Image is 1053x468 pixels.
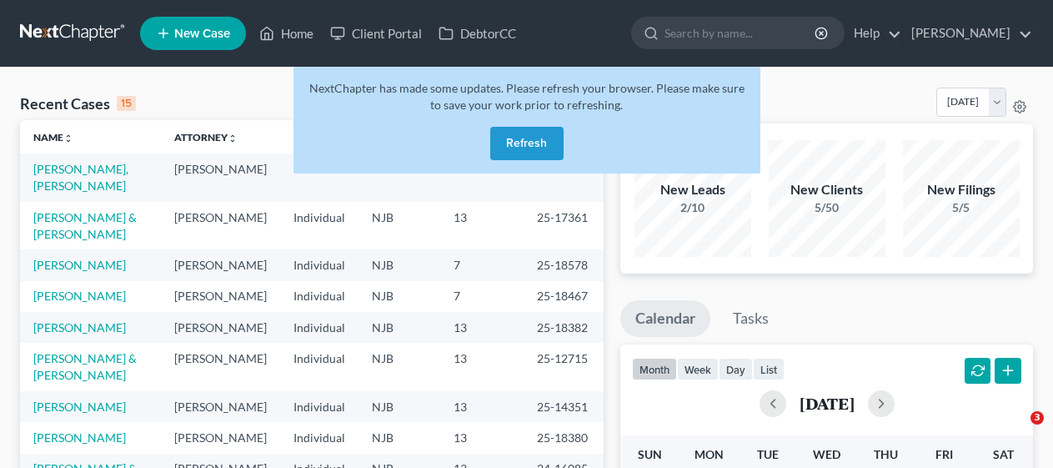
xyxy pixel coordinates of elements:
[280,153,359,201] td: Individual
[769,199,885,216] div: 5/50
[440,281,524,312] td: 7
[440,422,524,453] td: 13
[845,18,901,48] a: Help
[524,312,604,343] td: 25-18382
[903,18,1032,48] a: [PERSON_NAME]
[524,249,604,280] td: 25-18578
[33,289,126,303] a: [PERSON_NAME]
[757,447,779,461] span: Tue
[161,422,280,453] td: [PERSON_NAME]
[63,133,73,143] i: unfold_more
[322,18,430,48] a: Client Portal
[664,18,817,48] input: Search by name...
[251,18,322,48] a: Home
[174,28,230,40] span: New Case
[161,391,280,422] td: [PERSON_NAME]
[359,312,440,343] td: NJB
[620,300,710,337] a: Calendar
[996,411,1036,451] iframe: Intercom live chat
[524,422,604,453] td: 25-18380
[634,180,751,199] div: New Leads
[524,391,604,422] td: 25-14351
[359,391,440,422] td: NJB
[20,93,136,113] div: Recent Cases
[161,202,280,249] td: [PERSON_NAME]
[490,127,564,160] button: Refresh
[33,351,137,382] a: [PERSON_NAME] & [PERSON_NAME]
[359,202,440,249] td: NJB
[33,320,126,335] a: [PERSON_NAME]
[161,281,280,312] td: [PERSON_NAME]
[161,153,280,201] td: [PERSON_NAME]
[161,312,280,343] td: [PERSON_NAME]
[769,180,885,199] div: New Clients
[440,312,524,343] td: 13
[800,395,855,412] h2: [DATE]
[524,281,604,312] td: 25-18467
[280,281,359,312] td: Individual
[33,258,126,272] a: [PERSON_NAME]
[280,249,359,280] td: Individual
[33,162,128,193] a: [PERSON_NAME], [PERSON_NAME]
[874,447,898,461] span: Thu
[309,81,745,112] span: NextChapter has made some updates. Please refresh your browser. Please make sure to save your wor...
[638,447,662,461] span: Sun
[280,422,359,453] td: Individual
[935,447,953,461] span: Fri
[440,391,524,422] td: 13
[1030,411,1044,425] span: 3
[440,343,524,390] td: 13
[694,447,724,461] span: Mon
[280,312,359,343] td: Individual
[813,447,840,461] span: Wed
[280,391,359,422] td: Individual
[33,210,137,241] a: [PERSON_NAME] & [PERSON_NAME]
[161,249,280,280] td: [PERSON_NAME]
[280,343,359,390] td: Individual
[430,18,524,48] a: DebtorCC
[359,249,440,280] td: NJB
[33,400,126,414] a: [PERSON_NAME]
[524,343,604,390] td: 25-12715
[632,358,677,380] button: month
[359,422,440,453] td: NJB
[634,199,751,216] div: 2/10
[903,199,1020,216] div: 5/5
[280,202,359,249] td: Individual
[753,358,785,380] button: list
[524,202,604,249] td: 25-17361
[33,430,126,445] a: [PERSON_NAME]
[117,96,136,111] div: 15
[440,249,524,280] td: 7
[228,133,238,143] i: unfold_more
[161,343,280,390] td: [PERSON_NAME]
[718,300,784,337] a: Tasks
[993,447,1014,461] span: Sat
[719,358,753,380] button: day
[33,131,73,143] a: Nameunfold_more
[677,358,719,380] button: week
[174,131,238,143] a: Attorneyunfold_more
[359,281,440,312] td: NJB
[440,202,524,249] td: 13
[359,343,440,390] td: NJB
[903,180,1020,199] div: New Filings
